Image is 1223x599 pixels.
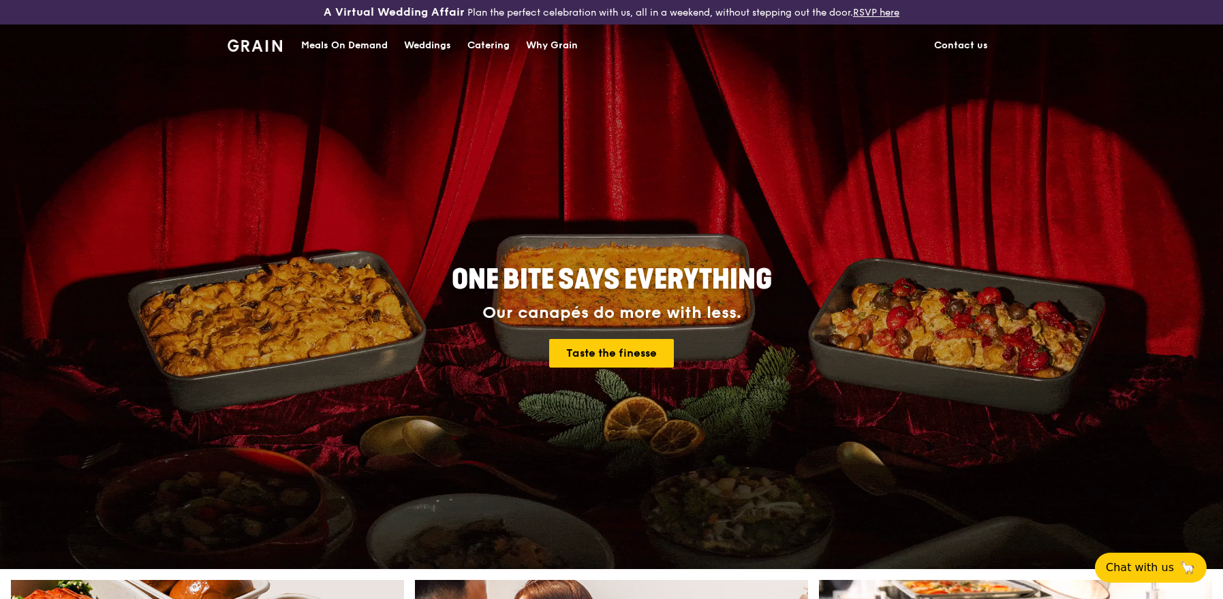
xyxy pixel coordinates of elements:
[396,25,459,66] a: Weddings
[452,263,772,296] span: ONE BITE SAYS EVERYTHING
[1179,560,1196,576] span: 🦙
[1095,553,1207,583] button: Chat with us🦙
[301,25,388,66] div: Meals On Demand
[228,24,283,65] a: GrainGrain
[926,25,996,66] a: Contact us
[228,39,283,52] img: Grain
[526,25,578,66] div: Why Grain
[324,5,465,19] h3: A Virtual Wedding Affair
[459,25,518,66] a: Catering
[1106,560,1174,576] span: Chat with us
[518,25,586,66] a: Why Grain
[853,7,899,18] a: RSVP here
[549,339,674,368] a: Taste the finesse
[367,304,857,323] div: Our canapés do more with less.
[219,5,1004,19] div: Plan the perfect celebration with us, all in a weekend, without stepping out the door.
[467,25,510,66] div: Catering
[404,25,451,66] div: Weddings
